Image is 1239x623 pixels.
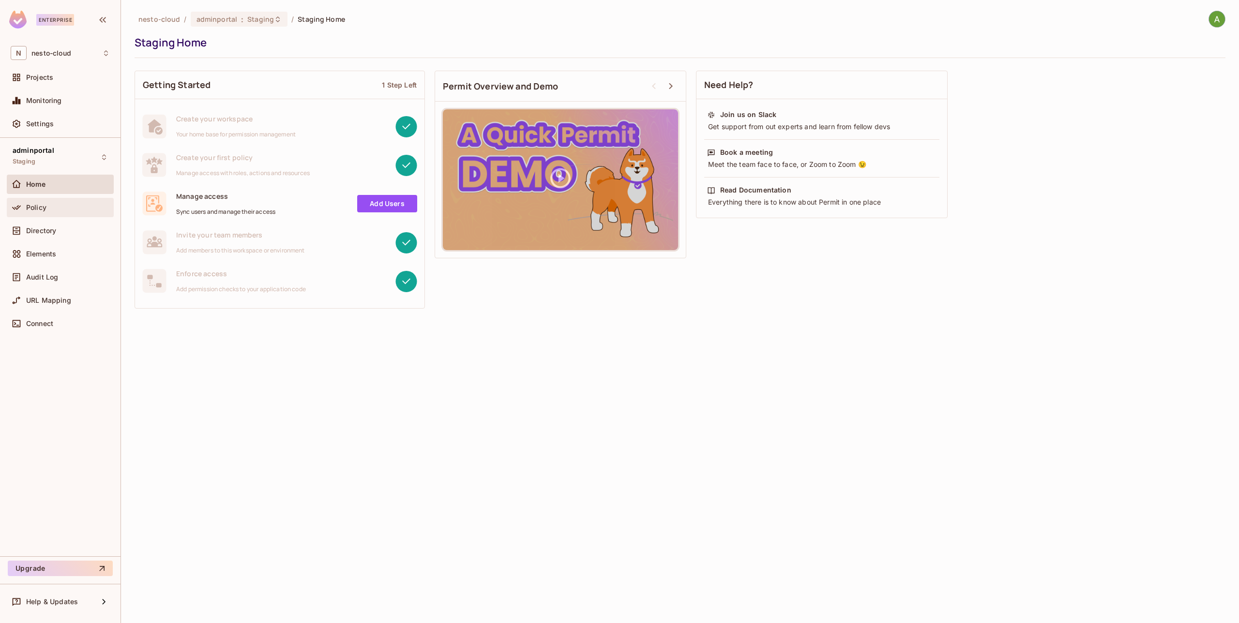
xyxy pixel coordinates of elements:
[11,46,27,60] span: N
[135,35,1221,50] div: Staging Home
[720,185,791,195] div: Read Documentation
[26,297,71,304] span: URL Mapping
[291,15,294,24] li: /
[443,80,559,92] span: Permit Overview and Demo
[184,15,186,24] li: /
[720,148,773,157] div: Book a meeting
[31,49,71,57] span: Workspace: nesto-cloud
[247,15,274,24] span: Staging
[298,15,345,24] span: Staging Home
[196,15,237,24] span: adminportal
[9,11,27,29] img: SReyMgAAAABJRU5ErkJggg==
[26,227,56,235] span: Directory
[176,247,305,254] span: Add members to this workspace or environment
[707,160,937,169] div: Meet the team face to face, or Zoom to Zoom 😉
[26,273,58,281] span: Audit Log
[176,153,310,162] span: Create your first policy
[176,269,306,278] span: Enforce access
[176,192,275,201] span: Manage access
[707,197,937,207] div: Everything there is to know about Permit in one place
[176,169,310,177] span: Manage access with roles, actions and resources
[36,14,74,26] div: Enterprise
[1209,11,1225,27] img: Alain Bouchard
[8,561,113,576] button: Upgrade
[176,131,296,138] span: Your home base for permission management
[26,320,53,327] span: Connect
[26,97,62,104] span: Monitoring
[176,114,296,123] span: Create your workspace
[707,122,937,132] div: Get support from out experts and learn from fellow devs
[26,180,46,188] span: Home
[720,110,776,119] div: Join us on Slack
[704,79,754,91] span: Need Help?
[241,15,244,23] span: :
[13,158,35,165] span: Staging
[176,208,275,216] span: Sync users and manage their access
[26,250,56,258] span: Elements
[26,74,53,81] span: Projects
[382,80,417,89] div: 1 Step Left
[26,204,46,211] span: Policy
[143,79,211,91] span: Getting Started
[176,285,306,293] span: Add permission checks to your application code
[176,230,305,239] span: Invite your team members
[138,15,180,24] span: the active workspace
[13,147,54,154] span: adminportal
[26,120,54,128] span: Settings
[26,598,78,606] span: Help & Updates
[357,195,417,212] a: Add Users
